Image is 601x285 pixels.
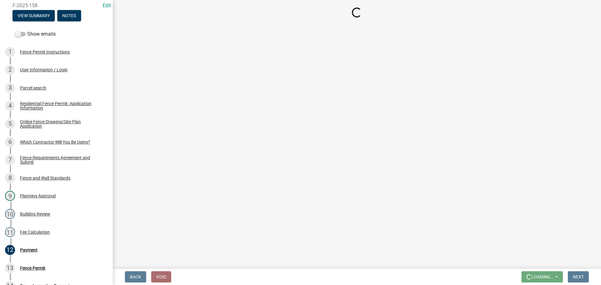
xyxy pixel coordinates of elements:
[20,120,103,128] div: Online Fence Drawing/Site Plan Application
[5,209,15,219] div: 10
[20,140,90,144] div: Which Contractor Will You Be Using?
[20,155,103,164] div: Fence Requirements Agreement and Submit
[5,263,15,273] div: 13
[130,274,141,279] span: Back
[15,30,56,38] label: Show emails
[568,271,589,282] button: Next
[5,155,15,165] div: 7
[20,86,46,90] div: Parcel search
[5,227,15,237] div: 11
[5,119,15,129] div: 5
[5,47,15,57] div: 1
[13,10,55,21] button: View Summary
[103,3,111,8] wm-modal-confirm: Edit Application Number
[103,3,111,8] a: Edit
[57,13,81,18] wm-modal-confirm: Notes
[20,266,45,270] div: Fence Permit
[573,274,584,279] span: Next
[20,101,103,110] div: Residential Fence Permit: Application Information
[20,230,50,234] div: Fee Calculation
[5,65,15,75] div: 2
[20,50,70,54] div: Fence Permit Instructions
[13,3,100,8] span: F-2025-158
[20,68,68,72] div: User Information / Login
[13,13,55,18] wm-modal-confirm: Summary
[20,194,56,198] div: Planning Approval
[5,191,15,201] div: 9
[5,245,15,255] div: 12
[5,83,15,93] div: 3
[20,212,50,216] div: Building Review
[151,271,171,282] button: Void
[5,101,15,111] div: 4
[20,176,70,180] div: Fence and Wall Standards
[521,271,563,282] button: Loading...
[532,274,554,279] span: Loading...
[20,248,38,252] div: Payment
[125,271,146,282] button: Back
[5,173,15,183] div: 8
[5,137,15,147] div: 6
[57,10,81,21] button: Notes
